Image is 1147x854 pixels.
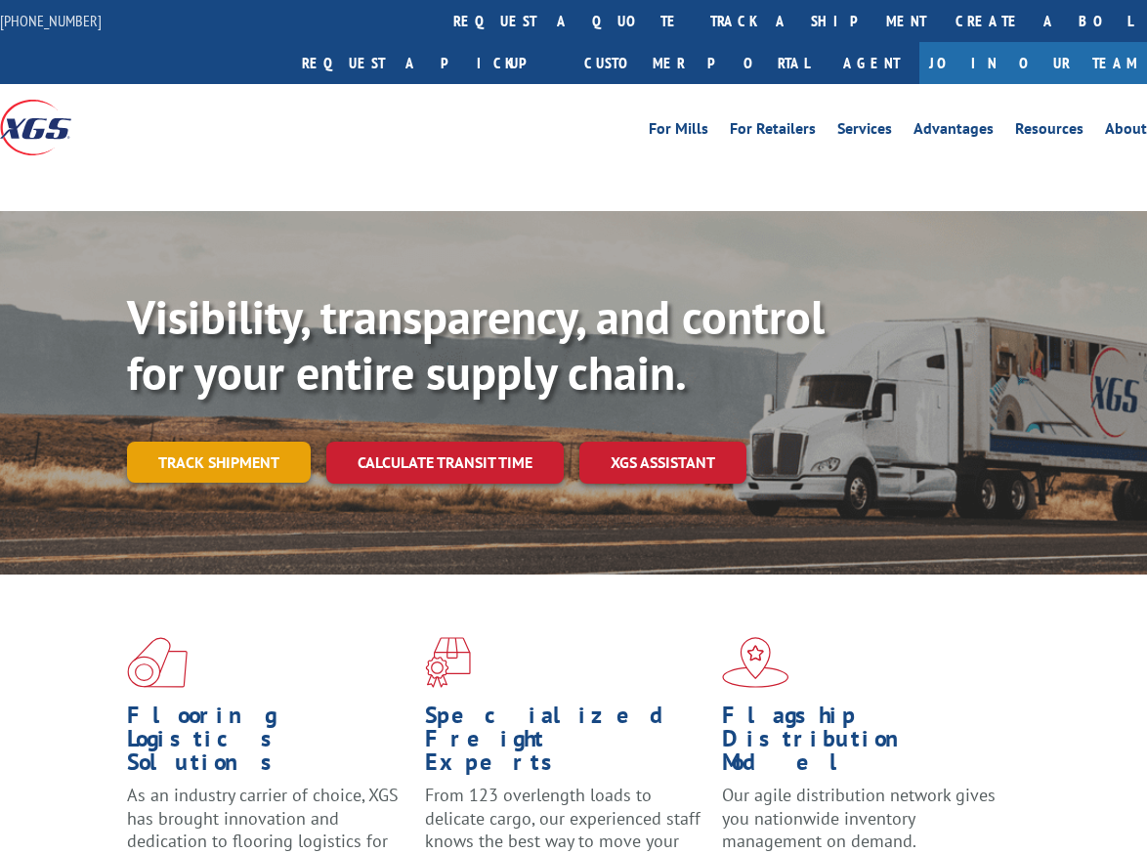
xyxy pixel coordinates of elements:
[913,121,994,143] a: Advantages
[127,286,825,404] b: Visibility, transparency, and control for your entire supply chain.
[326,442,564,484] a: Calculate transit time
[570,42,824,84] a: Customer Portal
[919,42,1147,84] a: Join Our Team
[722,704,1005,784] h1: Flagship Distribution Model
[722,637,789,688] img: xgs-icon-flagship-distribution-model-red
[1105,121,1147,143] a: About
[127,637,188,688] img: xgs-icon-total-supply-chain-intelligence-red
[837,121,892,143] a: Services
[722,784,996,853] span: Our agile distribution network gives you nationwide inventory management on demand.
[425,637,471,688] img: xgs-icon-focused-on-flooring-red
[287,42,570,84] a: Request a pickup
[730,121,816,143] a: For Retailers
[1015,121,1083,143] a: Resources
[425,704,708,784] h1: Specialized Freight Experts
[127,442,311,483] a: Track shipment
[579,442,746,484] a: XGS ASSISTANT
[824,42,919,84] a: Agent
[649,121,708,143] a: For Mills
[127,704,410,784] h1: Flooring Logistics Solutions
